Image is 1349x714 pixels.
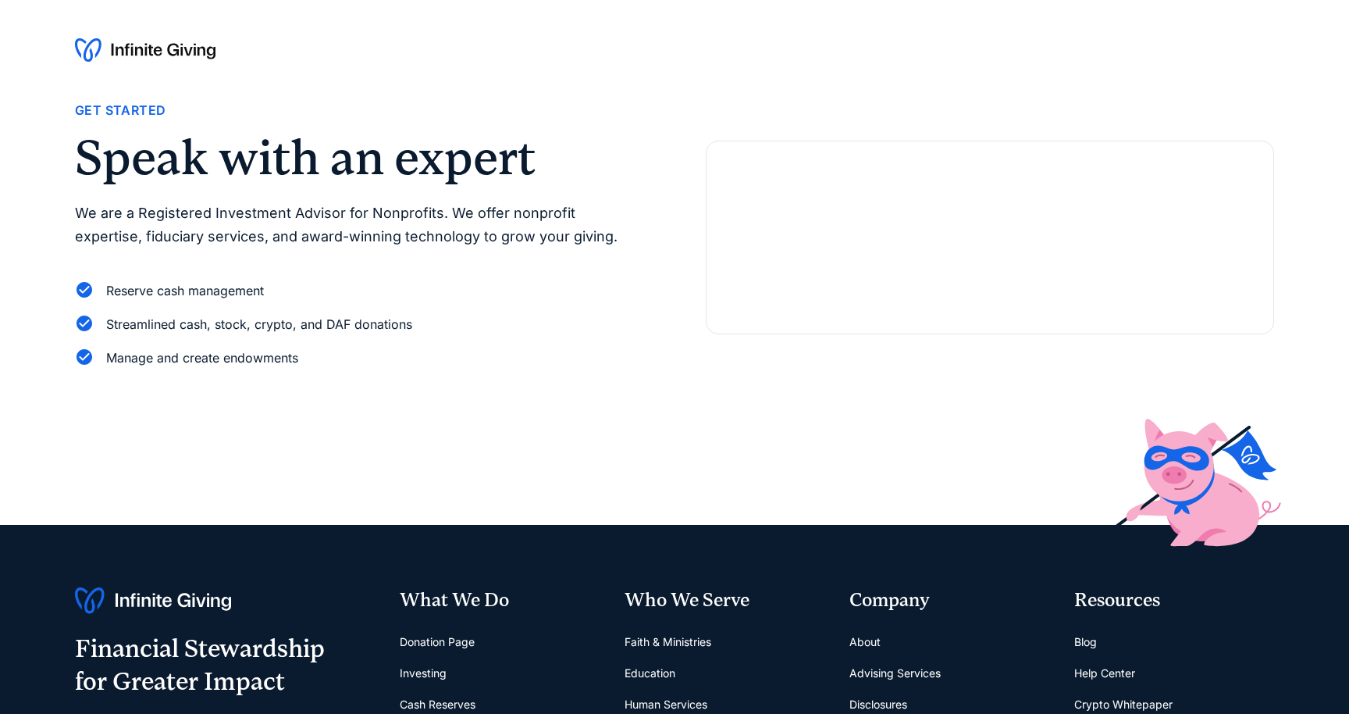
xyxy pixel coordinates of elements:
[1074,587,1274,614] div: Resources
[849,627,881,658] a: About
[75,633,325,698] div: Financial Stewardship for Greater Impact
[400,658,447,689] a: Investing
[1074,627,1097,658] a: Blog
[849,658,941,689] a: Advising Services
[106,280,264,302] div: Reserve cash management
[75,202,643,249] p: We are a Registered Investment Advisor for Nonprofits. We offer nonprofit expertise, fiduciary se...
[625,658,675,689] a: Education
[75,100,166,121] div: Get Started
[75,134,643,182] h2: Speak with an expert
[849,587,1049,614] div: Company
[400,627,475,658] a: Donation Page
[1074,658,1135,689] a: Help Center
[106,314,412,335] div: Streamlined cash, stock, crypto, and DAF donations
[106,348,298,369] div: Manage and create endowments
[731,191,1248,309] iframe: Form 0
[625,587,824,614] div: Who We Serve
[400,587,600,614] div: What We Do
[625,627,711,658] a: Faith & Ministries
